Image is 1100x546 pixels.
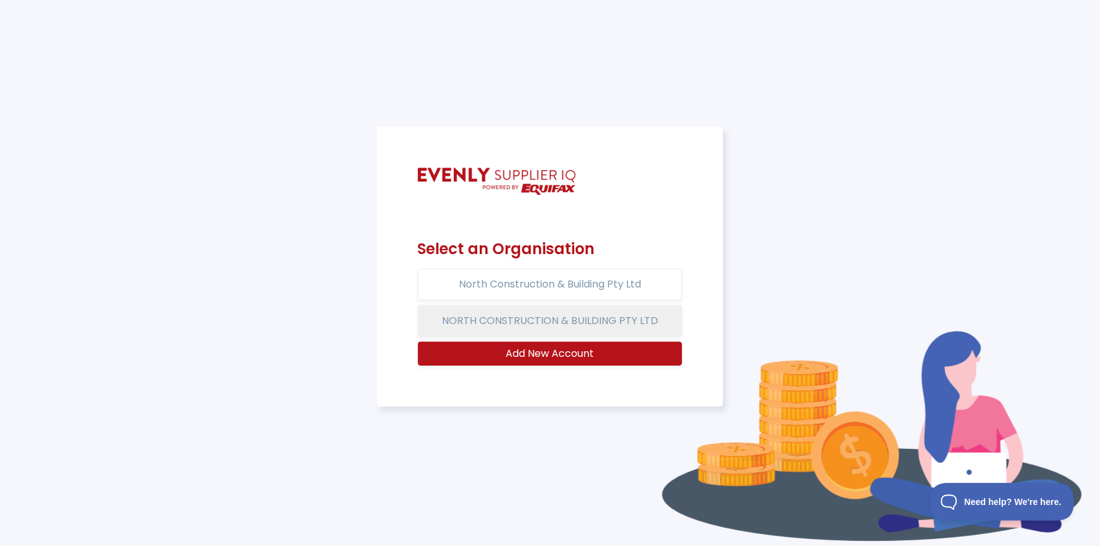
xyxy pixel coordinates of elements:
span: Add New Account [506,346,594,361]
button: NORTH CONSTRUCTION & BUILDING PTY LTD [418,305,683,337]
button: North Construction & Building Pty Ltd [418,269,683,300]
h2: Select an Organisation [418,240,683,258]
img: SupplyPredict [418,168,576,195]
button: Add New Account [418,342,683,366]
iframe: Toggle Customer Support [930,483,1075,521]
